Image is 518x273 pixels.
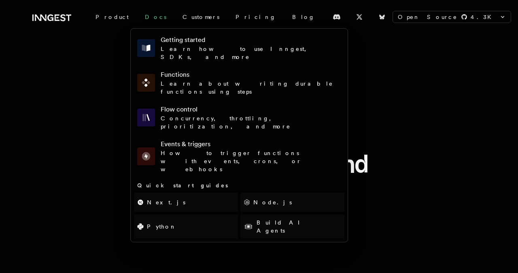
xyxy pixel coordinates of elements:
[174,10,227,24] a: Customers
[350,10,368,23] a: X
[161,70,341,80] h4: Functions
[398,13,458,21] span: Open Source
[161,35,341,45] h4: Getting started
[134,67,344,99] a: FunctionsLearn about writing durable functions using steps
[161,105,341,114] h4: Flow control
[134,181,344,189] h3: Quick start guides
[161,46,314,60] span: Learn how to use Inngest, SDKs, and more
[471,13,496,21] span: 4.3 K
[161,150,301,172] span: How to trigger functions with events, crons, or webhooks
[87,10,137,24] div: Product
[134,32,344,64] a: Getting startedLearn how to use Inngest, SDKs, and more
[328,10,346,23] a: Discord
[240,193,344,212] a: Node.js
[134,101,344,134] a: Flow controlConcurrency, throttling, prioritization, and more
[227,10,284,24] a: Pricing
[161,139,341,149] h4: Events & triggers
[240,214,344,239] a: Build AI Agents
[134,193,238,212] a: Next.js
[284,10,323,24] a: Blog
[161,115,291,130] span: Concurrency, throttling, prioritization, and more
[134,214,238,239] a: Python
[161,80,333,95] span: Learn about writing durable functions using steps
[137,10,174,24] a: Docs
[373,10,391,23] a: Bluesky
[134,136,344,176] a: Events & triggersHow to trigger functions with events, crons, or webhooks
